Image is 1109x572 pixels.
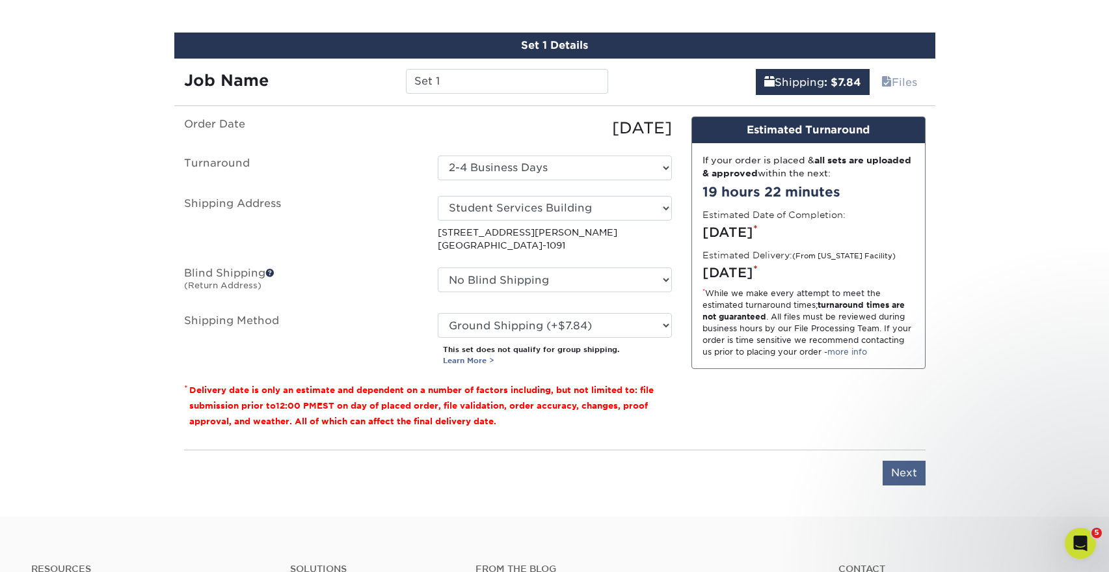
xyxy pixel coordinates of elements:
[184,71,269,90] strong: Job Name
[702,223,915,242] div: [DATE]
[1065,528,1096,559] iframe: Intercom live chat
[883,461,926,485] input: Next
[702,263,915,282] div: [DATE]
[443,356,494,365] a: Learn More >
[443,344,672,366] p: This set does not qualify for group shipping.
[428,116,682,140] div: [DATE]
[406,69,608,94] input: Enter a job name
[174,156,428,180] label: Turnaround
[174,267,428,297] label: Blind Shipping
[174,116,428,140] label: Order Date
[692,117,925,143] div: Estimated Turnaround
[184,280,261,290] small: (Return Address)
[702,182,915,202] div: 19 hours 22 minutes
[824,76,861,89] b: : $7.84
[174,313,428,366] label: Shipping Method
[702,208,846,221] label: Estimated Date of Completion:
[764,76,775,89] span: shipping
[792,252,896,260] small: (From [US_STATE] Facility)
[174,196,428,252] label: Shipping Address
[174,33,935,59] div: Set 1 Details
[276,401,317,411] span: 12:00 PM
[189,385,654,426] small: Delivery date is only an estimate and dependent on a number of factors including, but not limited...
[873,69,926,95] a: Files
[702,249,896,262] label: Estimated Delivery:
[438,226,672,252] p: [STREET_ADDRESS][PERSON_NAME] [GEOGRAPHIC_DATA]-1091
[756,69,870,95] a: Shipping: $7.84
[881,76,892,89] span: files
[1091,528,1102,538] span: 5
[702,154,915,180] div: If your order is placed & within the next:
[702,288,915,358] div: While we make every attempt to meet the estimated turnaround times; . All files must be reviewed ...
[827,347,867,357] a: more info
